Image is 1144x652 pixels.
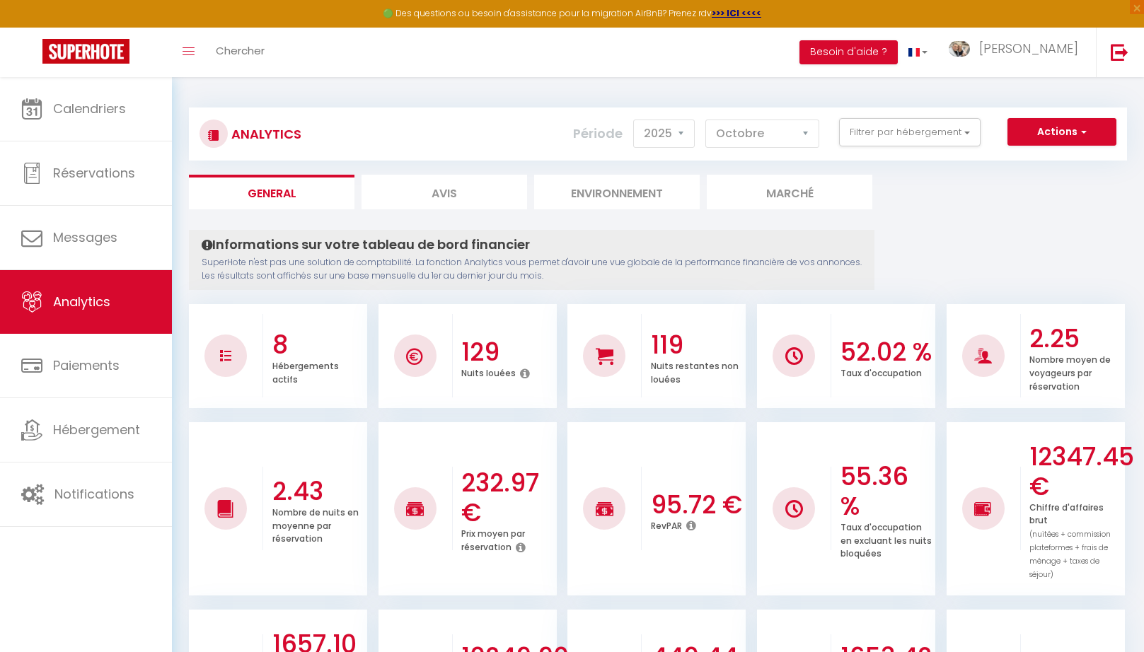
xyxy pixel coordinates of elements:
[1029,324,1121,354] h3: 2.25
[1029,499,1111,580] p: Chiffre d'affaires brut
[534,175,700,209] li: Environnement
[712,7,761,19] a: >>> ICI <<<<
[53,228,117,246] span: Messages
[840,462,932,521] h3: 55.36 %
[840,364,922,379] p: Taux d'occupation
[461,364,516,379] p: Nuits louées
[573,118,623,149] label: Période
[651,490,742,520] h3: 95.72 €
[53,293,110,310] span: Analytics
[1029,529,1111,580] span: (nuitées + commission plateformes + frais de ménage + taxes de séjour)
[272,503,359,545] p: Nombre de nuits en moyenne par réservation
[53,100,126,117] span: Calendriers
[54,485,134,503] span: Notifications
[840,518,932,560] p: Taux d'occupation en excluant les nuits bloquées
[461,525,525,553] p: Prix moyen par réservation
[272,477,364,506] h3: 2.43
[799,40,898,64] button: Besoin d'aide ?
[949,41,970,57] img: ...
[979,40,1078,57] span: [PERSON_NAME]
[461,337,553,367] h3: 129
[216,43,265,58] span: Chercher
[228,118,301,150] h3: Analytics
[974,500,992,517] img: NO IMAGE
[42,39,129,64] img: Super Booking
[651,330,742,360] h3: 119
[839,118,981,146] button: Filtrer par hébergement
[53,421,140,438] span: Hébergement
[362,175,527,209] li: Avis
[1029,442,1121,501] h3: 12347.45 €
[1029,351,1111,392] p: Nombre moyen de voyageurs par réservation
[1007,118,1116,146] button: Actions
[707,175,872,209] li: Marché
[202,237,862,252] h4: Informations sur votre tableau de bord financier
[1111,43,1128,61] img: logout
[938,28,1096,77] a: ... [PERSON_NAME]
[461,468,553,528] h3: 232.97 €
[785,500,803,518] img: NO IMAGE
[840,337,932,367] h3: 52.02 %
[220,350,231,361] img: NO IMAGE
[651,517,682,532] p: RevPAR
[651,357,739,385] p: Nuits restantes non louées
[202,256,862,283] p: SuperHote n'est pas une solution de comptabilité. La fonction Analytics vous permet d'avoir une v...
[272,357,339,385] p: Hébergements actifs
[272,330,364,360] h3: 8
[53,164,135,182] span: Réservations
[189,175,354,209] li: General
[205,28,275,77] a: Chercher
[53,356,120,374] span: Paiements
